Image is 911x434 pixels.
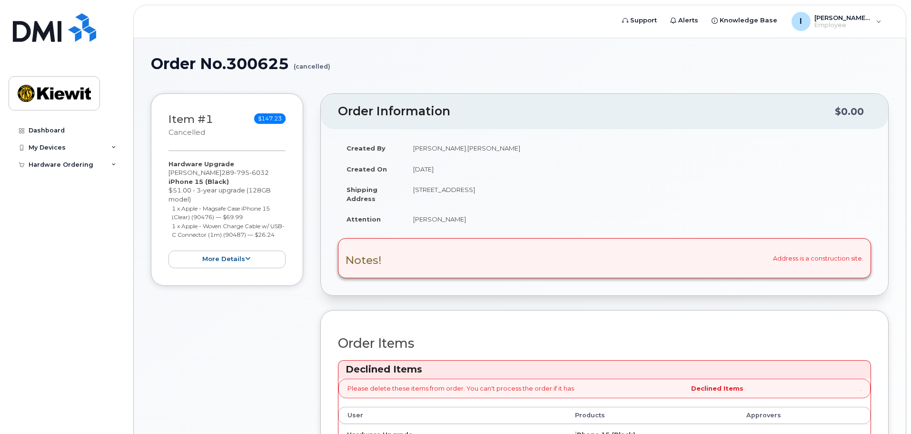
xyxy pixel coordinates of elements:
div: [PERSON_NAME] $51.00 - 3-year upgrade (128GB model) [168,160,286,268]
h2: Order Information [338,105,835,118]
th: Approvers [738,407,853,424]
h3: Notes! [346,254,382,266]
small: 1 x Apple - Magsafe Case iPhone 15 (Clear) (90476) — $69.99 [172,205,270,221]
h3: Item #1 [168,113,213,138]
small: (cancelled) [294,55,330,70]
small: 1 x Apple - Woven Charge Cable w/ USB-C Connector (1m) (90487) — $26.24 [172,222,285,239]
div: $0.00 [835,102,864,121]
h2: Order Items [338,336,871,351]
td: [STREET_ADDRESS] [405,179,871,209]
button: more details [168,251,286,268]
span: $147.23 [254,113,286,124]
strong: iPhone 15 (Black) [168,178,229,185]
th: Products [566,407,738,424]
strong: Created On [347,165,387,173]
small: cancelled [168,128,205,137]
h1: Order No.300625 [151,55,889,72]
strong: Declined Items [691,384,743,393]
span: 289 [221,169,269,176]
strong: Created By [347,144,386,152]
td: [DATE] [405,159,871,180]
h3: Declined Items [346,363,863,376]
strong: Shipping Address [347,186,377,202]
span: 6032 [249,169,269,176]
td: [PERSON_NAME] [405,209,871,230]
span: 795 [234,169,249,176]
th: User [338,407,566,424]
td: [PERSON_NAME].[PERSON_NAME] [405,138,871,159]
strong: Attention [347,215,381,223]
strong: Hardware Upgrade [168,160,234,168]
div: Please delete these items from order. You can't process the order if it has . [338,379,871,398]
div: Address is a construction site. [338,238,871,278]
